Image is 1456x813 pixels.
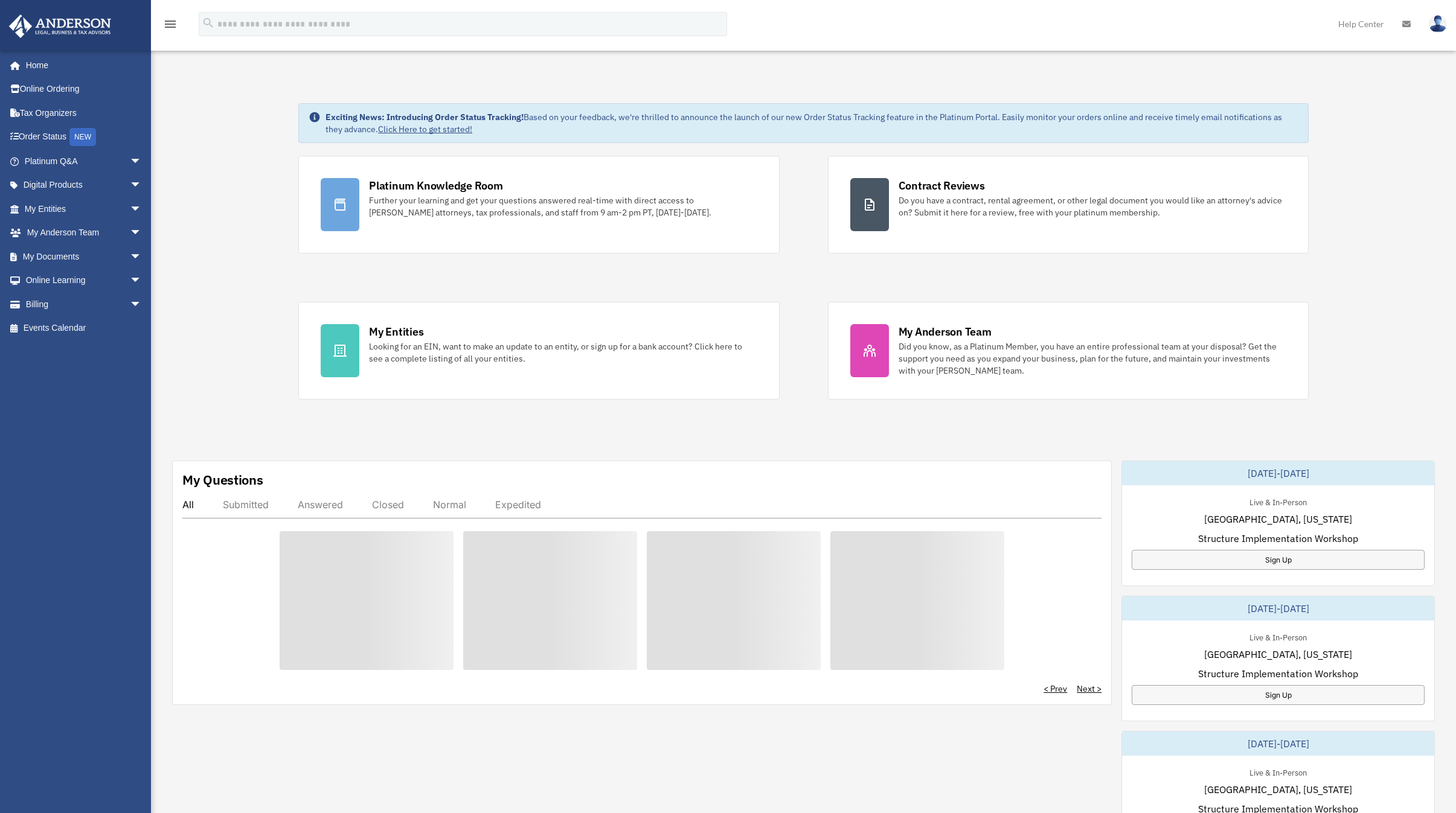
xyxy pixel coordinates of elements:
[8,292,160,316] a: Billingarrow_drop_down
[8,221,160,245] a: My Anderson Teamarrow_drop_down
[326,112,524,123] strong: Exciting News: Introducing Order Status Tracking!
[8,77,160,101] a: Online Ordering
[298,156,779,253] a: Platinum Knowledge Room Further your learning and get your questions answered real-time with dire...
[899,178,985,193] div: Contract Reviews
[378,124,472,135] a: Click Here to get started!
[369,324,423,339] div: My Entities
[369,178,503,193] div: Platinum Knowledge Room
[1198,531,1358,546] span: Structure Implementation Workshop
[298,302,779,400] a: My Entities Looking for an EIN, want to make an update to an entity, or sign up for a bank accoun...
[8,149,160,173] a: Platinum Q&Aarrow_drop_down
[8,125,160,150] a: Order StatusNEW
[8,101,160,125] a: Tax Organizers
[130,197,154,222] span: arrow_drop_down
[1204,647,1352,662] span: [GEOGRAPHIC_DATA], [US_STATE]
[8,173,160,197] a: Digital Productsarrow_drop_down
[1240,495,1316,508] div: Live & In-Person
[130,292,154,317] span: arrow_drop_down
[899,324,992,339] div: My Anderson Team
[899,194,1286,218] div: Do you have a contract, rental agreement, or other legal document you would like an attorney's ad...
[223,499,269,511] div: Submitted
[1122,732,1434,756] div: [DATE]-[DATE]
[130,269,154,293] span: arrow_drop_down
[1204,512,1352,526] span: [GEOGRAPHIC_DATA], [US_STATE]
[1240,765,1316,778] div: Live & In-Person
[130,173,154,198] span: arrow_drop_down
[369,194,757,218] div: Further your learning and get your questions answered real-time with direct access to [PERSON_NAM...
[899,340,1286,377] div: Did you know, as a Platinum Member, you have an entire professional team at your disposal? Get th...
[1122,596,1434,620] div: [DATE]-[DATE]
[298,499,343,511] div: Answered
[130,244,154,269] span: arrow_drop_down
[8,244,160,269] a: My Documentsarrow_drop_down
[202,16,215,30] i: search
[130,221,154,246] span: arrow_drop_down
[369,340,757,365] div: Looking for an EIN, want to make an update to an entity, or sign up for a bank account? Click her...
[8,53,154,77] a: Home
[8,197,160,221] a: My Entitiesarrow_drop_down
[1122,461,1434,485] div: [DATE]-[DATE]
[828,302,1309,400] a: My Anderson Team Did you know, as a Platinum Member, you have an entire professional team at your...
[1198,666,1358,681] span: Structure Implementation Workshop
[1204,782,1352,797] span: [GEOGRAPHIC_DATA], [US_STATE]
[182,499,194,511] div: All
[1044,683,1067,695] a: < Prev
[1132,685,1425,705] a: Sign Up
[372,499,404,511] div: Closed
[1240,630,1316,643] div: Live & In-Person
[1077,683,1102,695] a: Next >
[163,17,178,31] i: menu
[130,149,154,174] span: arrow_drop_down
[326,111,1298,135] div: Based on your feedback, we're thrilled to announce the launch of our new Order Status Tracking fe...
[8,269,160,293] a: Online Learningarrow_drop_down
[69,128,96,146] div: NEW
[828,156,1309,253] a: Contract Reviews Do you have a contract, rental agreement, or other legal document you would like...
[163,21,178,31] a: menu
[8,316,160,340] a: Events Calendar
[182,471,263,489] div: My Questions
[1429,15,1447,33] img: User Pic
[1132,550,1425,570] a: Sign Up
[5,14,115,38] img: Anderson Advisors Platinum Portal
[433,499,466,511] div: Normal
[495,499,541,511] div: Expedited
